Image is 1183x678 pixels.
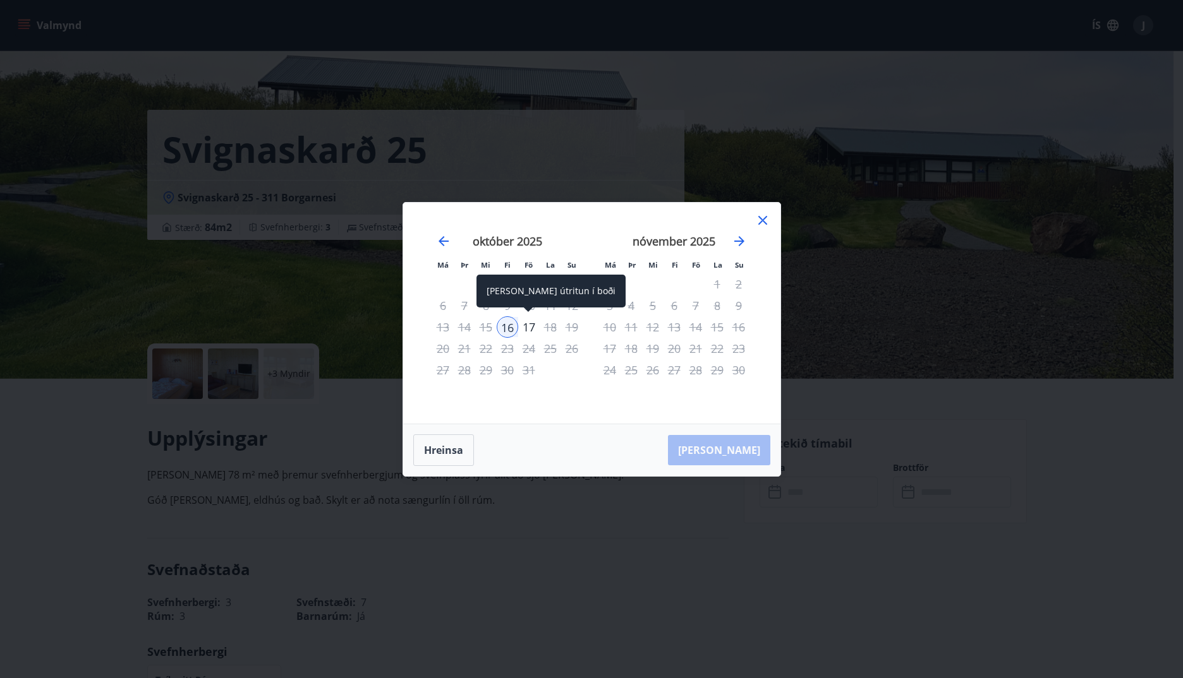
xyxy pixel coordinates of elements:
button: Hreinsa [413,434,474,466]
td: Not available. þriðjudagur, 7. október 2025 [454,295,475,316]
small: Má [437,260,449,270]
div: Calendar [418,218,765,408]
td: Not available. miðvikudagur, 15. október 2025 [475,316,497,338]
small: Su [735,260,744,270]
small: Fi [504,260,511,270]
td: Not available. laugardagur, 4. október 2025 [540,273,561,295]
td: Not available. þriðjudagur, 18. nóvember 2025 [621,338,642,359]
td: Not available. föstudagur, 14. nóvember 2025 [685,316,707,338]
td: Not available. föstudagur, 7. nóvember 2025 [685,295,707,316]
td: Not available. föstudagur, 3. október 2025 [518,273,540,295]
td: Not available. miðvikudagur, 1. október 2025 [475,273,497,295]
td: Not available. sunnudagur, 19. október 2025 [561,316,583,338]
td: Not available. föstudagur, 24. október 2025 [518,338,540,359]
div: Aðeins útritun í boði [475,359,497,381]
td: Not available. sunnudagur, 26. október 2025 [561,338,583,359]
small: Su [567,260,576,270]
td: Not available. þriðjudagur, 28. október 2025 [454,359,475,381]
td: Not available. sunnudagur, 23. nóvember 2025 [728,338,749,359]
div: Aðeins útritun í boði [685,295,707,316]
small: La [546,260,555,270]
td: Not available. miðvikudagur, 22. október 2025 [475,338,497,359]
td: Not available. fimmtudagur, 2. október 2025 [497,273,518,295]
small: Fö [692,260,700,270]
td: Not available. miðvikudagur, 19. nóvember 2025 [642,338,664,359]
td: Not available. mánudagur, 17. nóvember 2025 [599,338,621,359]
td: Not available. sunnudagur, 9. nóvember 2025 [728,295,749,316]
strong: nóvember 2025 [633,234,715,249]
td: Not available. laugardagur, 1. nóvember 2025 [707,273,728,295]
td: Not available. fimmtudagur, 27. nóvember 2025 [664,359,685,381]
td: Not available. miðvikudagur, 12. nóvember 2025 [642,316,664,338]
div: Aðeins útritun í boði [518,316,540,338]
div: 16 [497,316,518,338]
small: Þr [461,260,468,270]
div: Aðeins útritun í boði [518,338,540,359]
small: Mi [481,260,490,270]
td: Not available. miðvikudagur, 26. nóvember 2025 [642,359,664,381]
div: Aðeins útritun í boði [685,316,707,338]
small: Má [605,260,616,270]
td: Not available. laugardagur, 29. nóvember 2025 [707,359,728,381]
td: Not available. mánudagur, 27. október 2025 [432,359,454,381]
td: Not available. laugardagur, 8. nóvember 2025 [707,295,728,316]
small: Þr [628,260,636,270]
td: Not available. sunnudagur, 30. nóvember 2025 [728,359,749,381]
small: La [713,260,722,270]
div: Move backward to switch to the previous month. [436,234,451,249]
small: Mi [648,260,658,270]
td: Not available. þriðjudagur, 25. nóvember 2025 [621,359,642,381]
td: Not available. þriðjudagur, 4. nóvember 2025 [621,295,642,316]
td: Choose föstudagur, 17. október 2025 as your check-out date. It’s available. [518,316,540,338]
small: Fö [525,260,533,270]
td: Not available. fimmtudagur, 23. október 2025 [497,338,518,359]
td: Not available. miðvikudagur, 5. nóvember 2025 [642,295,664,316]
td: Not available. mánudagur, 24. nóvember 2025 [599,359,621,381]
small: Fi [672,260,678,270]
td: Not available. fimmtudagur, 13. nóvember 2025 [664,316,685,338]
td: Not available. laugardagur, 25. október 2025 [540,338,561,359]
td: Not available. mánudagur, 20. október 2025 [432,338,454,359]
td: Not available. miðvikudagur, 8. október 2025 [475,295,497,316]
td: Not available. fimmtudagur, 30. október 2025 [497,359,518,381]
td: Not available. fimmtudagur, 20. nóvember 2025 [664,338,685,359]
td: Not available. þriðjudagur, 21. október 2025 [454,338,475,359]
div: Aðeins útritun í boði [685,338,707,359]
td: Not available. miðvikudagur, 29. október 2025 [475,359,497,381]
td: Not available. þriðjudagur, 11. nóvember 2025 [621,316,642,338]
div: Move forward to switch to the next month. [732,234,747,249]
td: Not available. laugardagur, 22. nóvember 2025 [707,338,728,359]
td: Not available. föstudagur, 21. nóvember 2025 [685,338,707,359]
td: Not available. mánudagur, 6. október 2025 [432,295,454,316]
td: Not available. þriðjudagur, 14. október 2025 [454,316,475,338]
td: Not available. fimmtudagur, 6. nóvember 2025 [664,295,685,316]
td: Not available. mánudagur, 13. október 2025 [432,316,454,338]
td: Not available. föstudagur, 31. október 2025 [518,359,540,381]
div: [PERSON_NAME] útritun í boði [476,275,626,307]
td: Not available. föstudagur, 28. nóvember 2025 [685,359,707,381]
td: Not available. mánudagur, 10. nóvember 2025 [599,316,621,338]
td: Not available. sunnudagur, 5. október 2025 [561,273,583,295]
td: Not available. sunnudagur, 2. nóvember 2025 [728,273,749,295]
td: Not available. sunnudagur, 16. nóvember 2025 [728,316,749,338]
td: Not available. laugardagur, 18. október 2025 [540,316,561,338]
td: Not available. laugardagur, 15. nóvember 2025 [707,316,728,338]
td: Selected as start date. fimmtudagur, 16. október 2025 [497,316,518,338]
strong: október 2025 [473,234,542,249]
